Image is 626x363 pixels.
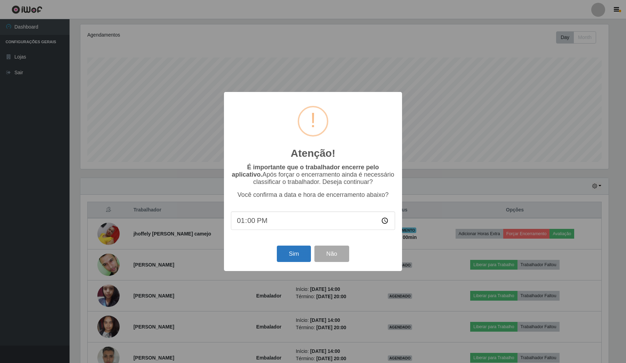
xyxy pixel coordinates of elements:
button: Não [314,246,349,262]
button: Sim [277,246,311,262]
p: Após forçar o encerramento ainda é necessário classificar o trabalhador. Deseja continuar? [231,164,395,186]
p: Você confirma a data e hora de encerramento abaixo? [231,191,395,199]
h2: Atenção! [291,147,335,160]
b: É importante que o trabalhador encerre pelo aplicativo. [232,164,379,178]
